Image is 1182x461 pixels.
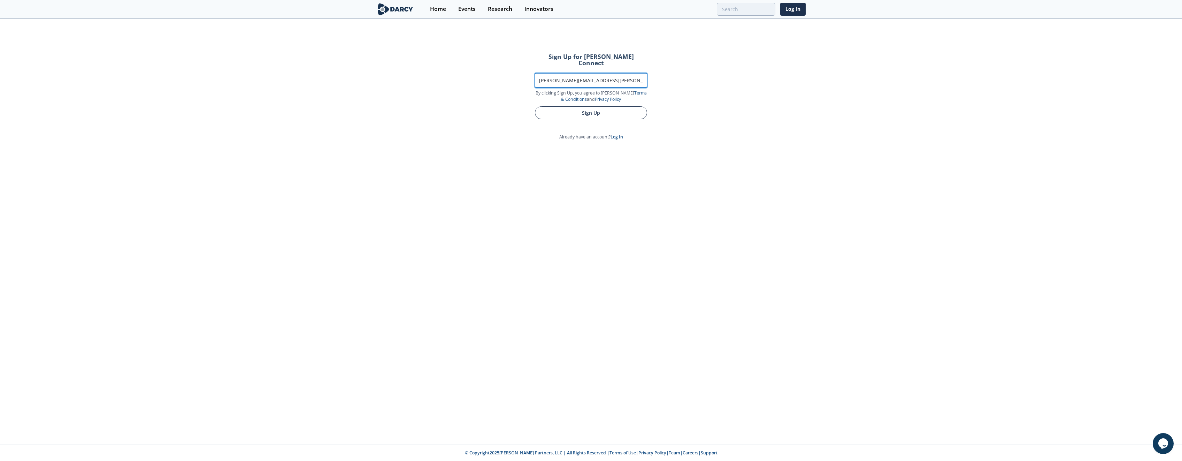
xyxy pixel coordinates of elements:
p: By clicking Sign Up, you agree to [PERSON_NAME] and [535,90,647,103]
div: Events [458,6,476,12]
a: Log In [611,134,623,140]
a: Log In [780,3,806,16]
a: Privacy Policy [638,450,666,456]
iframe: chat widget [1153,433,1175,454]
h2: Sign Up for [PERSON_NAME] Connect [535,54,647,66]
a: Team [669,450,680,456]
div: Home [430,6,446,12]
button: Sign Up [535,106,647,119]
a: Careers [683,450,698,456]
a: Privacy Policy [595,96,621,102]
img: logo-wide.svg [376,3,414,15]
p: © Copyright 2025 [PERSON_NAME] Partners, LLC | All Rights Reserved | | | | | [333,450,849,456]
div: Research [488,6,512,12]
input: Advanced Search [717,3,775,16]
a: Terms & Conditions [561,90,647,102]
a: Terms of Use [609,450,636,456]
input: Work Email [535,73,647,88]
p: Already have an account? [525,134,657,140]
a: Support [701,450,717,456]
div: Innovators [524,6,553,12]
